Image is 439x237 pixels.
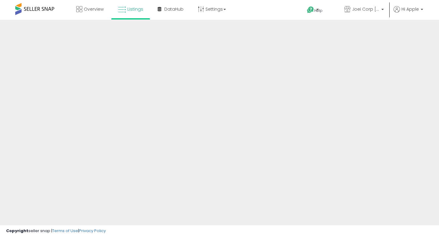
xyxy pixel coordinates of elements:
a: Privacy Policy [79,228,106,234]
span: DataHub [164,6,184,12]
a: Hi Apple [394,6,423,20]
div: seller snap | | [6,228,106,234]
span: Hi Apple [402,6,419,12]
span: Help [314,8,323,13]
span: Listings [127,6,143,12]
a: Terms of Use [52,228,78,234]
a: Help [302,2,334,20]
span: Overview [84,6,104,12]
strong: Copyright [6,228,28,234]
span: Joei Corp [GEOGRAPHIC_DATA] [352,6,380,12]
i: Get Help [307,6,314,14]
